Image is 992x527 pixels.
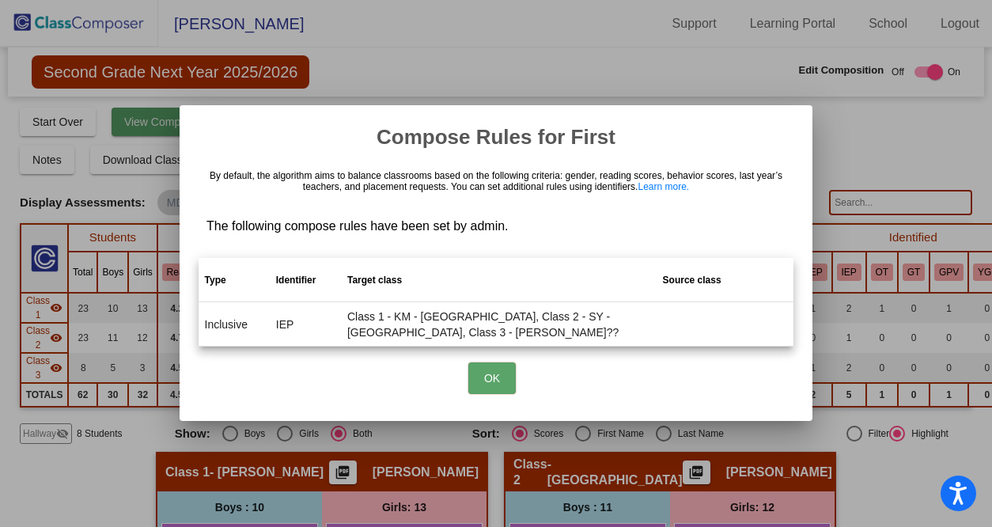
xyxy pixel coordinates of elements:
[199,258,270,302] th: Type
[270,258,341,302] th: Identifier
[341,302,657,347] td: Class 1 - KM - [GEOGRAPHIC_DATA], Class 2 - SY - [GEOGRAPHIC_DATA], Class 3 - [PERSON_NAME]??
[270,302,341,347] td: IEP
[638,182,689,193] a: Learn more.
[468,363,516,395] button: OK
[199,162,793,242] div: The following compose rules have been set by admin.
[657,258,793,302] th: Source class
[206,170,786,193] p: By default, the algorithm aims to balance classrooms based on the following criteria: gender, rea...
[341,258,657,302] th: Target class
[199,302,270,347] td: Inclusive
[199,124,793,150] h2: Compose Rules for First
